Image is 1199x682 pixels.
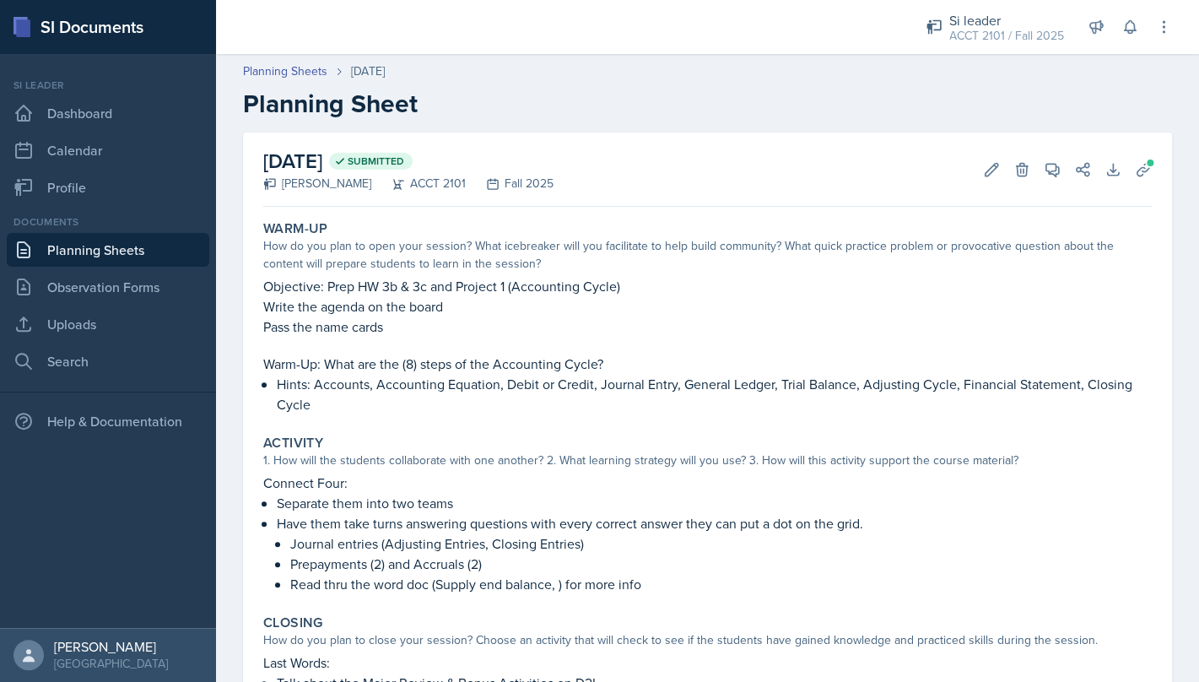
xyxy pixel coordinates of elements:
[263,317,1152,337] p: Pass the name cards
[277,513,1152,533] p: Have them take turns answering questions with every correct answer they can put a dot on the grid.
[7,404,209,438] div: Help & Documentation
[54,655,168,672] div: [GEOGRAPHIC_DATA]
[277,374,1152,414] p: Hints: Accounts, Accounting Equation, Debit or Credit, Journal Entry, General Ledger, Trial Balan...
[949,27,1064,45] div: ACCT 2101 / Fall 2025
[263,631,1152,649] div: How do you plan to close your session? Choose an activity that will check to see if the students ...
[7,214,209,230] div: Documents
[7,344,209,378] a: Search
[290,554,1152,574] p: Prepayments (2) and Accruals (2)
[263,354,1152,374] p: Warm-Up: What are the (8) steps of the Accounting Cycle?
[7,78,209,93] div: Si leader
[351,62,385,80] div: [DATE]
[7,307,209,341] a: Uploads
[263,473,1152,493] p: Connect Four:
[290,574,1152,594] p: Read thru the word doc (Supply end balance, ) for more info
[263,296,1152,317] p: Write the agenda on the board
[371,175,466,192] div: ACCT 2101
[263,614,323,631] label: Closing
[7,133,209,167] a: Calendar
[263,652,1152,673] p: Last Words:
[7,96,209,130] a: Dashboard
[7,170,209,204] a: Profile
[348,154,404,168] span: Submitted
[263,435,323,452] label: Activity
[7,233,209,267] a: Planning Sheets
[277,493,1152,513] p: Separate them into two teams
[263,220,328,237] label: Warm-Up
[263,276,1152,296] p: Objective: Prep HW 3b & 3c and Project 1 (Accounting Cycle)
[263,237,1152,273] div: How do you plan to open your session? What icebreaker will you facilitate to help build community...
[54,638,168,655] div: [PERSON_NAME]
[7,270,209,304] a: Observation Forms
[466,175,554,192] div: Fall 2025
[243,89,1172,119] h2: Planning Sheet
[263,146,554,176] h2: [DATE]
[243,62,327,80] a: Planning Sheets
[949,10,1064,30] div: Si leader
[290,533,1152,554] p: Journal entries (Adjusting Entries, Closing Entries)
[263,452,1152,469] div: 1. How will the students collaborate with one another? 2. What learning strategy will you use? 3....
[263,175,371,192] div: [PERSON_NAME]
